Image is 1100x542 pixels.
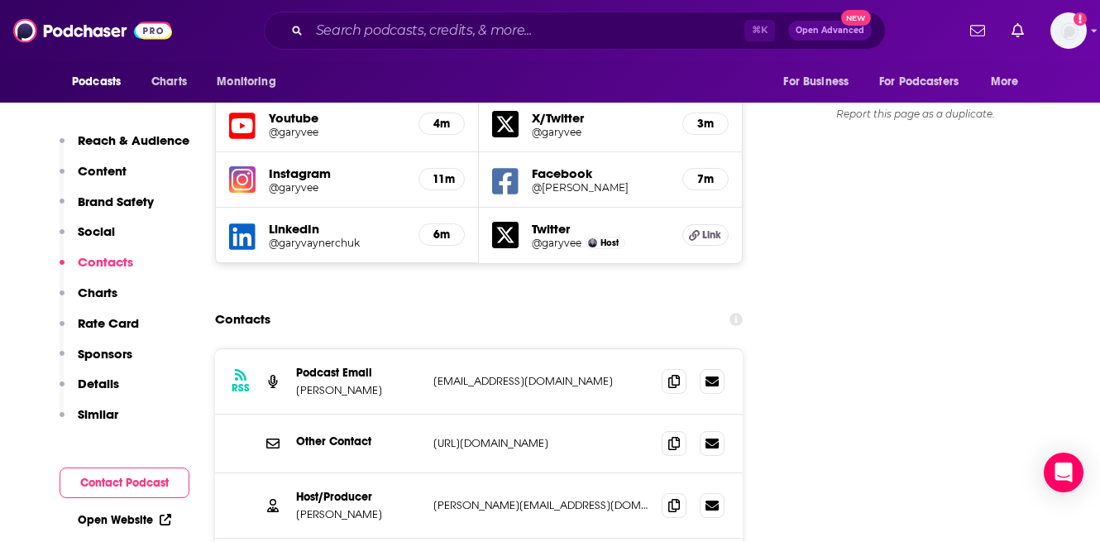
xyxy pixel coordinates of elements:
[205,66,297,98] button: open menu
[269,237,405,249] a: @garyvaynerchuk
[1050,12,1087,49] button: Show profile menu
[60,285,117,315] button: Charts
[532,237,581,249] a: @garyvee
[433,374,648,388] p: [EMAIL_ADDRESS][DOMAIN_NAME]
[433,436,648,450] p: [URL][DOMAIN_NAME]
[868,66,983,98] button: open menu
[979,66,1040,98] button: open menu
[1074,12,1087,26] svg: Add a profile image
[78,376,119,391] p: Details
[783,70,849,94] span: For Business
[60,346,132,377] button: Sponsors
[532,110,669,126] h5: X/Twitter
[269,126,405,138] a: @garyvee
[78,315,139,331] p: Rate Card
[964,17,992,45] a: Show notifications dropdown
[309,17,744,44] input: Search podcasts, credits, & more...
[682,224,729,246] a: Link
[232,381,250,395] h3: RSS
[215,304,270,335] h2: Contacts
[78,285,117,300] p: Charts
[60,406,118,437] button: Similar
[60,315,139,346] button: Rate Card
[433,498,648,512] p: [PERSON_NAME][EMAIL_ADDRESS][DOMAIN_NAME]
[78,346,132,362] p: Sponsors
[532,181,669,194] a: @[PERSON_NAME]
[78,223,115,239] p: Social
[78,163,127,179] p: Content
[151,70,187,94] span: Charts
[72,70,121,94] span: Podcasts
[269,181,405,194] a: @garyvee
[60,376,119,406] button: Details
[229,166,256,193] img: iconImage
[796,26,864,35] span: Open Advanced
[588,238,597,247] img: Gary Vaynerchuk
[78,406,118,422] p: Similar
[78,194,154,209] p: Brand Safety
[841,10,871,26] span: New
[1050,12,1087,49] span: Logged in as TrevorC
[433,172,451,186] h5: 11m
[78,254,133,270] p: Contacts
[744,20,775,41] span: ⌘ K
[269,221,405,237] h5: LinkedIn
[532,126,669,138] a: @garyvee
[60,194,154,224] button: Brand Safety
[433,228,451,242] h5: 6m
[13,15,172,46] img: Podchaser - Follow, Share and Rate Podcasts
[60,254,133,285] button: Contacts
[269,110,405,126] h5: Youtube
[264,12,886,50] div: Search podcasts, credits, & more...
[1005,17,1031,45] a: Show notifications dropdown
[60,132,189,163] button: Reach & Audience
[60,163,127,194] button: Content
[532,165,669,181] h5: Facebook
[991,70,1019,94] span: More
[433,117,451,131] h5: 4m
[772,66,869,98] button: open menu
[792,108,1040,121] div: Report this page as a duplicate.
[78,513,171,527] a: Open Website
[696,117,715,131] h5: 3m
[296,490,420,504] p: Host/Producer
[78,132,189,148] p: Reach & Audience
[296,507,420,521] p: [PERSON_NAME]
[788,21,872,41] button: Open AdvancedNew
[60,223,115,254] button: Social
[269,165,405,181] h5: Instagram
[217,70,275,94] span: Monitoring
[1044,453,1083,492] div: Open Intercom Messenger
[60,468,189,498] button: Contact Podcast
[532,221,669,237] h5: Twitter
[696,172,715,186] h5: 7m
[296,383,420,397] p: [PERSON_NAME]
[141,66,197,98] a: Charts
[296,434,420,448] p: Other Contact
[60,66,142,98] button: open menu
[1050,12,1087,49] img: User Profile
[879,70,959,94] span: For Podcasters
[296,366,420,380] p: Podcast Email
[600,237,619,248] span: Host
[702,228,721,242] span: Link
